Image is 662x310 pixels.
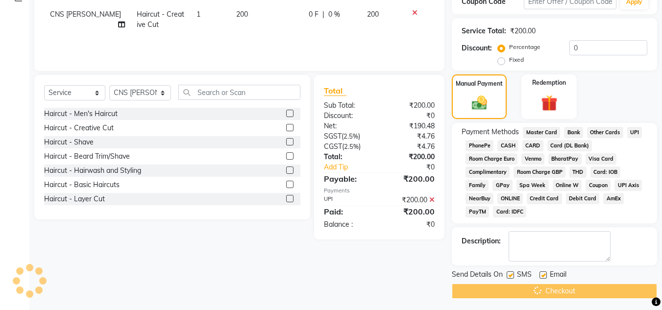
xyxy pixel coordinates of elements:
div: ₹200.00 [379,206,442,217]
span: PhonePe [466,140,493,151]
div: ₹200.00 [379,100,442,111]
div: ₹200.00 [510,26,536,36]
div: ₹190.48 [379,121,442,131]
label: Percentage [509,43,540,51]
label: Fixed [509,55,524,64]
div: ( ) [317,131,379,142]
span: THD [569,167,587,178]
div: Haircut - Basic Haircuts [44,180,120,190]
span: GPay [492,180,513,191]
span: 0 F [309,9,319,20]
div: ( ) [317,142,379,152]
span: Total [324,86,346,96]
div: ₹4.76 [379,142,442,152]
span: Card (DL Bank) [547,140,592,151]
div: Payable: [317,173,379,185]
div: Balance : [317,219,379,230]
span: 200 [236,10,248,19]
div: Haircut - Creative Cut [44,123,114,133]
span: Venmo [521,153,544,165]
span: Other Cards [587,127,623,138]
div: Discount: [317,111,379,121]
div: Haircut - Men's Haircut [44,109,118,119]
span: 1 [196,10,200,19]
input: Search or Scan [178,85,300,100]
span: | [322,9,324,20]
div: Haircut - Layer Cut [44,194,105,204]
div: UPI [317,195,379,205]
span: 0 % [328,9,340,20]
div: Total: [317,152,379,162]
span: Visa Card [586,153,617,165]
span: SGST [324,132,342,141]
span: Room Charge GBP [514,167,565,178]
div: ₹0 [379,111,442,121]
span: Haircut - Creative Cut [137,10,184,29]
span: BharatPay [548,153,582,165]
div: Sub Total: [317,100,379,111]
span: CASH [497,140,518,151]
span: AmEx [603,193,624,204]
span: Debit Card [566,193,600,204]
div: Discount: [462,43,492,53]
div: Haircut - Hairwash and Styling [44,166,141,176]
span: SMS [517,269,532,282]
span: CNS [PERSON_NAME] [50,10,121,19]
span: 2.5% [344,143,359,150]
span: UPI [627,127,642,138]
div: ₹200.00 [379,152,442,162]
div: Service Total: [462,26,506,36]
span: Bank [564,127,583,138]
span: PayTM [466,206,489,217]
span: Credit Card [527,193,562,204]
div: Haircut - Beard Trim/Shave [44,151,130,162]
span: Email [550,269,566,282]
span: CGST [324,142,342,151]
span: Payment Methods [462,127,519,137]
span: Online W [553,180,582,191]
span: 2.5% [343,132,358,140]
span: Card: IOB [590,167,621,178]
div: ₹0 [379,219,442,230]
div: Description: [462,236,501,246]
span: Coupon [586,180,611,191]
span: UPI Axis [614,180,642,191]
label: Manual Payment [456,79,503,88]
div: Paid: [317,206,379,217]
div: Net: [317,121,379,131]
div: ₹200.00 [379,195,442,205]
div: ₹4.76 [379,131,442,142]
span: ONLINE [497,193,523,204]
div: Haircut - Shave [44,137,94,147]
a: Add Tip [317,162,390,172]
span: NearBuy [466,193,493,204]
span: Card: IDFC [493,206,526,217]
div: ₹0 [390,162,442,172]
div: ₹200.00 [379,173,442,185]
img: _gift.svg [536,93,563,113]
img: _cash.svg [467,94,492,112]
span: CARD [522,140,543,151]
div: Payments [324,187,435,195]
label: Redemption [532,78,566,87]
span: Spa Week [516,180,549,191]
span: Room Charge Euro [466,153,517,165]
span: Master Card [523,127,560,138]
span: Complimentary [466,167,510,178]
span: Family [466,180,489,191]
span: 200 [367,10,379,19]
span: Send Details On [452,269,503,282]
